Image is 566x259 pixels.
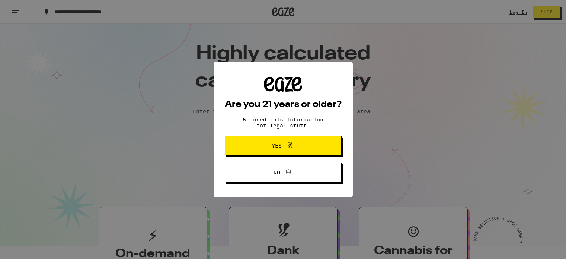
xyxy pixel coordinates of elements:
p: We need this information for legal stuff. [237,117,330,129]
h2: Are you 21 years or older? [225,100,342,109]
button: No [225,163,342,182]
button: Yes [225,136,342,155]
span: Yes [272,143,282,148]
span: No [274,170,280,175]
